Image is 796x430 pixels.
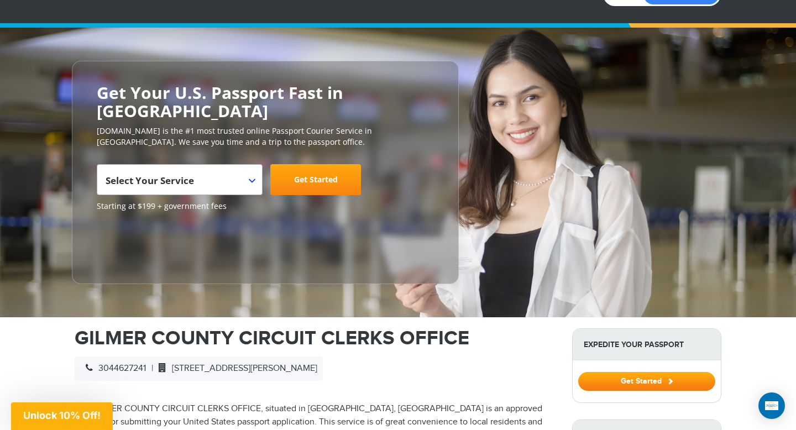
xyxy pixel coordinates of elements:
a: Get Started [578,376,715,385]
span: Select Your Service [106,169,251,200]
div: Unlock 10% Off! [11,402,113,430]
p: [DOMAIN_NAME] is the #1 most trusted online Passport Courier Service in [GEOGRAPHIC_DATA]. We sav... [97,125,434,148]
a: Get Started [270,164,361,195]
span: 3044627241 [80,363,146,374]
span: [STREET_ADDRESS][PERSON_NAME] [153,363,317,374]
span: Select Your Service [106,174,194,187]
strong: Expedite Your Passport [573,329,721,360]
div: | [75,356,323,381]
span: Unlock 10% Off! [23,410,101,421]
div: Open Intercom Messenger [758,392,785,419]
h2: Get Your U.S. Passport Fast in [GEOGRAPHIC_DATA] [97,83,434,120]
iframe: Customer reviews powered by Trustpilot [97,217,180,272]
span: Select Your Service [97,164,263,195]
button: Get Started [578,372,715,391]
h1: GILMER COUNTY CIRCUIT CLERKS OFFICE [75,328,556,348]
span: Starting at $199 + government fees [97,201,434,212]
